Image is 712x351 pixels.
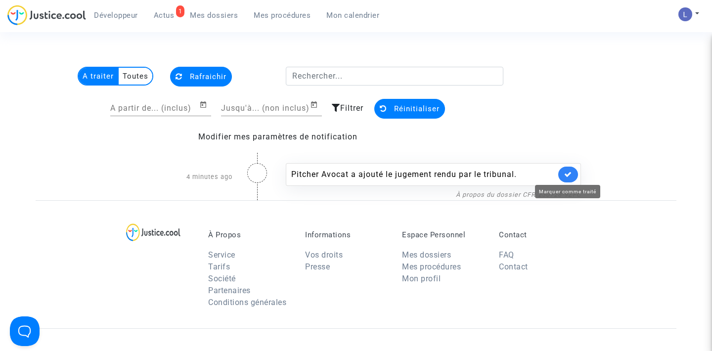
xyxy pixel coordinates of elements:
button: Open calendar [310,99,322,111]
a: Société [208,274,236,283]
multi-toggle-item: Toutes [119,68,152,85]
img: logo-lg.svg [126,223,181,241]
a: Mes dossiers [402,250,451,260]
span: Réinitialiser [394,104,440,113]
span: Actus [154,11,175,20]
a: Mon calendrier [318,8,387,23]
button: Réinitialiser [374,99,445,119]
a: Service [208,250,235,260]
div: Pitcher Avocat a ajouté le jugement rendu par le tribunal. [291,169,556,180]
img: AATXAJzI13CaqkJmx-MOQUbNyDE09GJ9dorwRvFSQZdH=s96-c [678,7,692,21]
a: Mes procédures [402,262,461,271]
a: Modifier mes paramètres de notification [198,132,357,141]
input: Rechercher... [286,67,504,86]
a: Tarifs [208,262,230,271]
span: Mes procédures [254,11,311,20]
p: Espace Personnel [402,230,484,239]
a: Mes procédures [246,8,318,23]
a: Mon profil [402,274,441,283]
a: À propos du dossier CFR-230728-9ZFC [456,191,581,198]
span: Développeur [94,11,138,20]
a: FAQ [499,250,514,260]
a: Conditions générales [208,298,286,307]
button: Open calendar [199,99,211,111]
a: Développeur [86,8,146,23]
div: 4 minutes ago [124,153,240,200]
multi-toggle-item: A traiter [79,68,119,85]
p: À Propos [208,230,290,239]
span: Mes dossiers [190,11,238,20]
a: Contact [499,262,528,271]
span: Mon calendrier [326,11,379,20]
span: Filtrer [340,103,363,113]
a: Partenaires [208,286,251,295]
span: Rafraichir [190,72,226,81]
p: Informations [305,230,387,239]
a: 1Actus [146,8,182,23]
button: Rafraichir [170,67,232,87]
iframe: Help Scout Beacon - Open [10,316,40,346]
p: Contact [499,230,581,239]
a: Vos droits [305,250,343,260]
img: jc-logo.svg [7,5,86,25]
a: Mes dossiers [182,8,246,23]
div: 1 [176,5,185,17]
a: Presse [305,262,330,271]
